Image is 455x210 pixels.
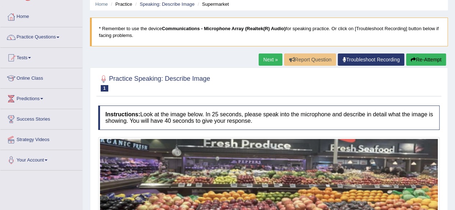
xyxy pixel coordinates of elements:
[0,27,82,45] a: Practice Questions
[0,48,82,66] a: Tests
[101,85,108,92] span: 1
[0,150,82,168] a: Your Account
[0,130,82,148] a: Strategy Videos
[162,26,286,31] b: Communications - Microphone Array (Realtek(R) Audio)
[90,18,448,46] blockquote: * Remember to use the device for speaking practice. Or click on [Troubleshoot Recording] button b...
[338,53,404,66] a: Troubleshoot Recording
[98,106,440,130] h4: Look at the image below. In 25 seconds, please speak into the microphone and describe in detail w...
[95,1,108,7] a: Home
[0,109,82,127] a: Success Stories
[140,1,194,7] a: Speaking: Describe Image
[259,53,282,66] a: Next »
[0,89,82,107] a: Predictions
[98,74,210,92] h2: Practice Speaking: Describe Image
[105,111,140,117] b: Instructions:
[0,68,82,86] a: Online Class
[0,7,82,25] a: Home
[109,1,132,8] li: Practice
[406,53,446,66] button: Re-Attempt
[196,1,229,8] li: Supermarket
